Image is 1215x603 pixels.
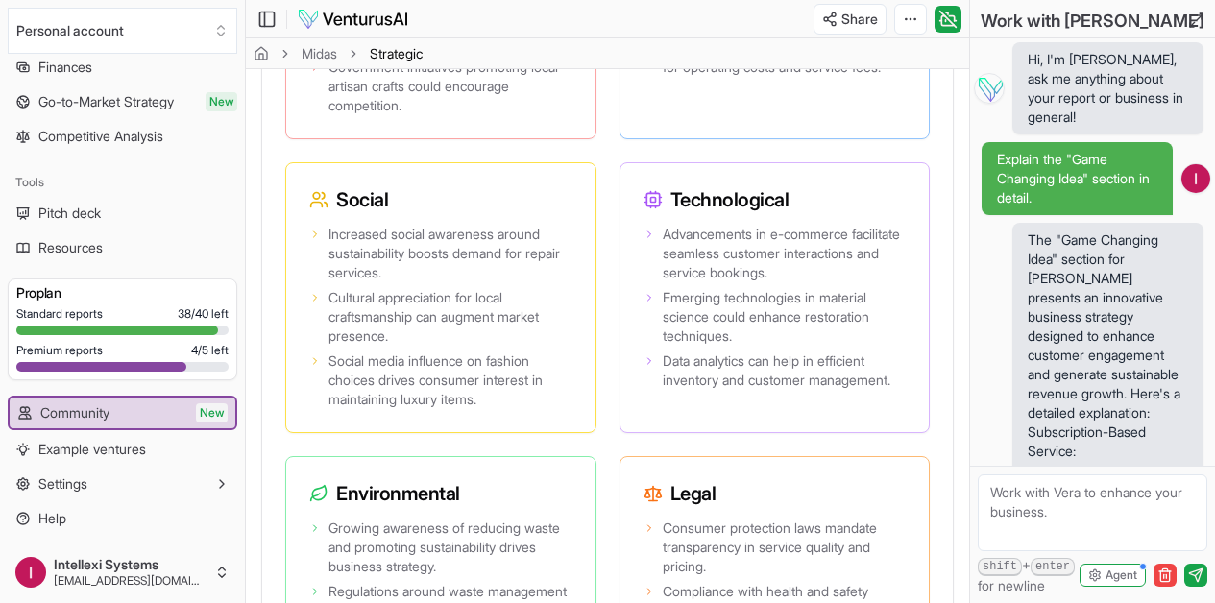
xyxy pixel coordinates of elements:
[8,503,237,534] a: Help
[8,8,237,54] button: Select an organization
[974,73,1005,104] img: Vera
[8,549,237,595] button: Intellexi Systems[EMAIL_ADDRESS][DOMAIN_NAME]
[8,434,237,465] a: Example ventures
[38,58,92,77] span: Finances
[370,44,423,63] span: Strategic
[8,121,237,152] a: Competitive Analysis
[16,283,229,302] h3: Pro plan
[54,573,207,589] span: [EMAIL_ADDRESS][DOMAIN_NAME]
[206,92,237,111] span: New
[191,343,229,358] span: 4 / 5 left
[8,232,237,263] a: Resources
[1031,558,1075,576] kbd: enter
[1106,567,1137,583] span: Agent
[297,8,409,31] img: logo
[981,8,1204,35] h2: Work with [PERSON_NAME]
[8,198,237,229] a: Pitch deck
[1028,50,1188,127] span: Hi, I'm [PERSON_NAME], ask me anything about your report or business in general!
[328,519,572,576] span: Growing awareness of reducing waste and promoting sustainability drives business strategy.
[814,4,887,35] button: Share
[38,509,66,528] span: Help
[16,343,103,358] span: Premium reports
[8,167,237,198] div: Tools
[328,58,572,115] span: Government initiatives promoting local artisan crafts could encourage competition.
[663,288,907,346] span: Emerging technologies in material science could enhance restoration techniques.
[38,204,101,223] span: Pitch deck
[38,92,174,111] span: Go-to-Market Strategy
[8,52,237,83] a: Finances
[328,225,572,282] span: Increased social awareness around sustainability boosts demand for repair services.
[1028,422,1188,461] h3: Subscription-Based Service:
[663,519,907,576] span: Consumer protection laws mandate transparency in service quality and pricing.
[196,403,228,422] span: New
[54,556,207,573] span: Intellexi Systems
[309,186,572,213] h3: Social
[663,351,907,390] span: Data analytics can help in efficient inventory and customer management.
[38,127,163,146] span: Competitive Analysis
[38,474,87,494] span: Settings
[254,44,423,63] nav: breadcrumb
[1028,230,1188,422] p: The "Game Changing Idea" section for [PERSON_NAME] presents an innovative business strategy desig...
[978,555,1080,595] span: + for newline
[302,44,337,63] a: Midas
[997,150,1157,207] span: Explain the "Game Changing Idea" section in detail.
[1080,564,1146,587] button: Agent
[841,10,878,29] span: Share
[40,403,109,422] span: Community
[8,469,237,499] button: Settings
[178,306,229,322] span: 38 / 40 left
[644,186,907,213] h3: Technological
[328,351,572,409] span: Social media influence on fashion choices drives consumer interest in maintaining luxury items.
[328,288,572,346] span: Cultural appreciation for local craftsmanship can augment market presence.
[978,558,1022,576] kbd: shift
[16,306,103,322] span: Standard reports
[38,238,103,257] span: Resources
[1181,164,1210,193] img: ACg8ocLcTlt7AJogminYoGvKbwqjFcN1CL-1dgZtv9r4BNzlWCvEcA=s96-c
[309,480,572,507] h3: Environmental
[15,557,46,588] img: ACg8ocLcTlt7AJogminYoGvKbwqjFcN1CL-1dgZtv9r4BNzlWCvEcA=s96-c
[663,225,907,282] span: Advancements in e-commerce facilitate seamless customer interactions and service bookings.
[10,398,235,428] a: CommunityNew
[38,440,146,459] span: Example ventures
[644,480,907,507] h3: Legal
[8,86,237,117] a: Go-to-Market StrategyNew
